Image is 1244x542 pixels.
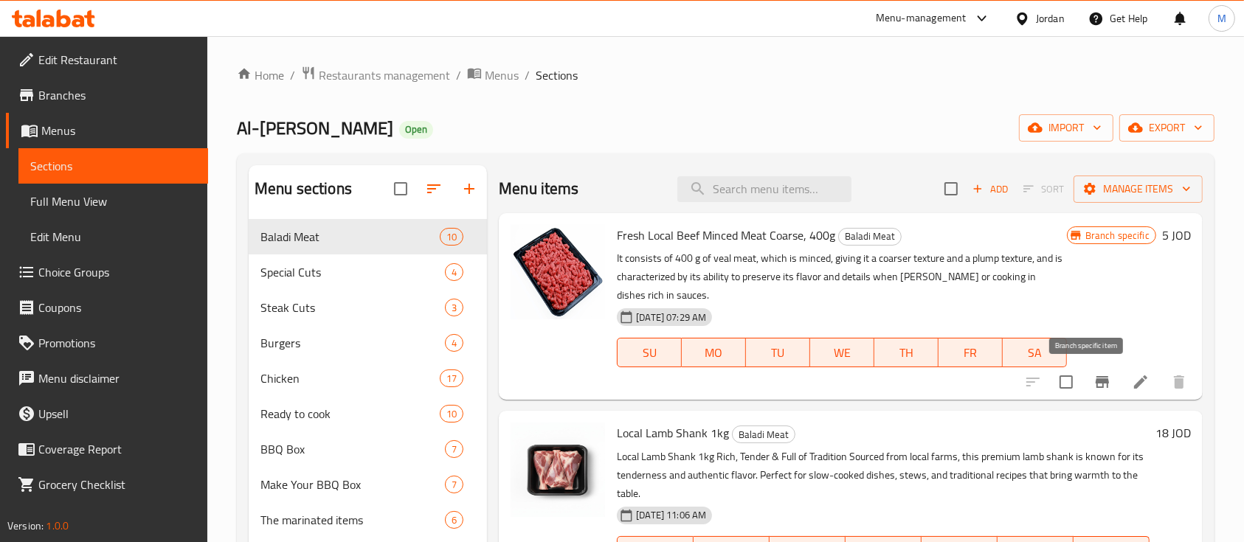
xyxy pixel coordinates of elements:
span: [DATE] 07:29 AM [630,310,712,324]
div: Baladi Meat [732,425,795,443]
span: Full Menu View [30,192,196,210]
span: Baladi Meat [260,228,440,246]
span: Chicken [260,369,440,387]
span: Fresh Local Beef Minced Meat Coarse, 400g [617,224,835,246]
span: SU [623,342,676,364]
button: Branch-specific-item [1085,364,1120,400]
span: Special Cuts [260,263,445,281]
li: / [525,66,530,84]
div: items [445,440,463,458]
span: Make Your BBQ Box [260,476,445,493]
button: Add section [452,171,487,206]
span: 4 [446,265,463,279]
div: Special Cuts4 [249,254,487,290]
span: Burgers [260,334,445,352]
span: TH [880,342,933,364]
a: Coupons [6,290,208,325]
h2: Menu sections [255,178,352,200]
span: export [1131,119,1203,137]
button: SA [1003,338,1067,367]
a: Sections [18,148,208,184]
span: Grocery Checklist [38,476,196,493]
span: Ready to cook [260,405,440,423]
span: Select section [936,173,967,204]
button: FR [939,338,1003,367]
span: Promotions [38,334,196,352]
div: Chicken17 [249,361,487,396]
button: Manage items [1074,176,1203,203]
a: Home [237,66,284,84]
span: 10 [440,230,463,244]
div: Ready to cook10 [249,396,487,431]
button: SU [617,338,682,367]
input: search [677,176,851,202]
div: Steak Cuts [260,299,445,316]
li: / [290,66,295,84]
span: Select all sections [385,173,416,204]
nav: breadcrumb [237,66,1214,85]
li: / [456,66,461,84]
div: items [440,369,463,387]
span: import [1031,119,1102,137]
span: Al-[PERSON_NAME] [237,111,393,145]
span: Edit Restaurant [38,51,196,69]
div: items [445,476,463,493]
div: Steak Cuts3 [249,290,487,325]
span: Menus [41,122,196,139]
div: items [445,334,463,352]
span: Coverage Report [38,440,196,458]
span: 4 [446,336,463,350]
img: Local Lamb Shank 1kg [511,423,605,517]
a: Menus [6,113,208,148]
span: Select section first [1014,178,1074,201]
a: Edit menu item [1132,373,1150,391]
a: Menus [467,66,519,85]
a: Grocery Checklist [6,467,208,502]
div: Burgers4 [249,325,487,361]
span: Add item [967,178,1014,201]
a: Coverage Report [6,431,208,467]
span: Coupons [38,299,196,316]
span: Baladi Meat [839,228,901,245]
p: Local Lamb Shank 1kg Rich, Tender & Full of Tradition Sourced from local farms, this premium lamb... [617,448,1150,503]
a: Full Menu View [18,184,208,219]
span: M [1217,10,1226,27]
span: 7 [446,478,463,492]
img: Fresh Local Beef Minced Meat Coarse, 400g [511,225,605,319]
span: SA [1009,342,1061,364]
span: Baladi Meat [733,426,795,443]
div: items [445,511,463,529]
span: Branches [38,86,196,104]
div: Baladi Meat10 [249,219,487,254]
a: Edit Restaurant [6,42,208,77]
span: 10 [440,407,463,421]
div: Open [399,121,433,139]
button: TU [746,338,810,367]
div: Baladi Meat [838,228,902,246]
div: The marinated items [260,511,445,529]
span: Upsell [38,405,196,423]
span: MO [688,342,740,364]
span: Select to update [1051,366,1082,397]
span: Edit Menu [30,228,196,246]
span: Sort sections [416,171,452,206]
span: BBQ Box [260,440,445,458]
span: Manage items [1085,180,1191,198]
a: Branches [6,77,208,113]
div: Make Your BBQ Box7 [249,467,487,502]
span: Version: [7,516,44,535]
span: Add [970,181,1010,198]
span: Restaurants management [319,66,450,84]
span: 3 [446,301,463,315]
span: Menus [485,66,519,84]
div: BBQ Box7 [249,431,487,467]
button: Add [967,178,1014,201]
button: TH [874,338,939,367]
button: delete [1161,364,1197,400]
h6: 18 JOD [1155,423,1191,443]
